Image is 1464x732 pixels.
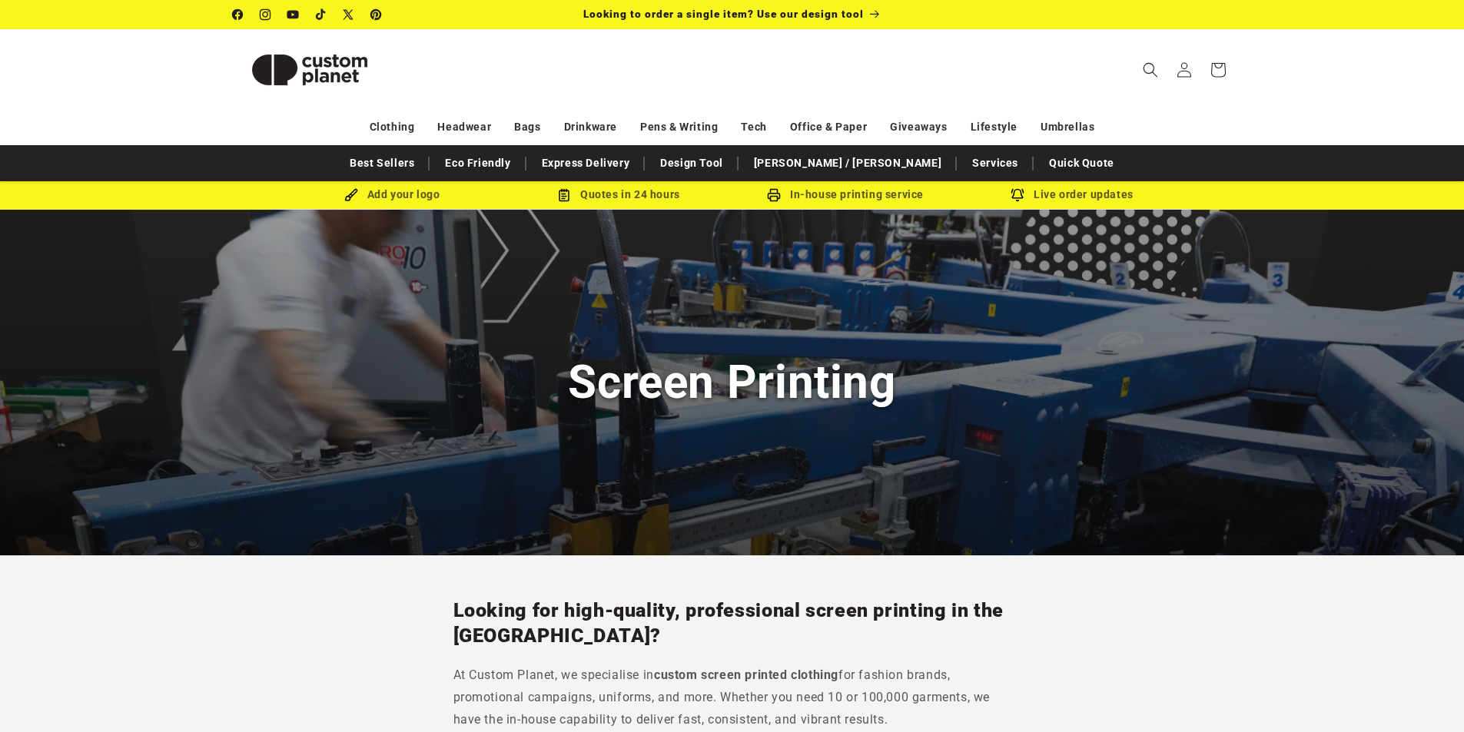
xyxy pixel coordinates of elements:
[654,667,838,682] strong: custom screen printed clothing
[279,185,506,204] div: Add your logo
[583,8,864,20] span: Looking to order a single item? Use our design tool
[564,114,617,141] a: Drinkware
[1041,114,1094,141] a: Umbrellas
[790,114,867,141] a: Office & Paper
[514,114,540,141] a: Bags
[964,150,1026,177] a: Services
[1011,188,1024,202] img: Order updates
[506,185,732,204] div: Quotes in 24 hours
[344,188,358,202] img: Brush Icon
[732,185,959,204] div: In-house printing service
[959,185,1186,204] div: Live order updates
[227,29,392,110] a: Custom Planet
[453,664,1011,730] p: At Custom Planet, we specialise in for fashion brands, promotional campaigns, uniforms, and more....
[1134,53,1167,87] summary: Search
[534,150,638,177] a: Express Delivery
[370,114,415,141] a: Clothing
[342,150,422,177] a: Best Sellers
[437,150,518,177] a: Eco Friendly
[568,353,895,412] h1: Screen Printing
[453,598,1011,648] h2: Looking for high-quality, professional screen printing in the [GEOGRAPHIC_DATA]?
[767,188,781,202] img: In-house printing
[437,114,491,141] a: Headwear
[652,150,731,177] a: Design Tool
[741,114,766,141] a: Tech
[1041,150,1122,177] a: Quick Quote
[746,150,949,177] a: [PERSON_NAME] / [PERSON_NAME]
[233,35,387,104] img: Custom Planet
[640,114,718,141] a: Pens & Writing
[971,114,1017,141] a: Lifestyle
[557,188,571,202] img: Order Updates Icon
[890,114,947,141] a: Giveaways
